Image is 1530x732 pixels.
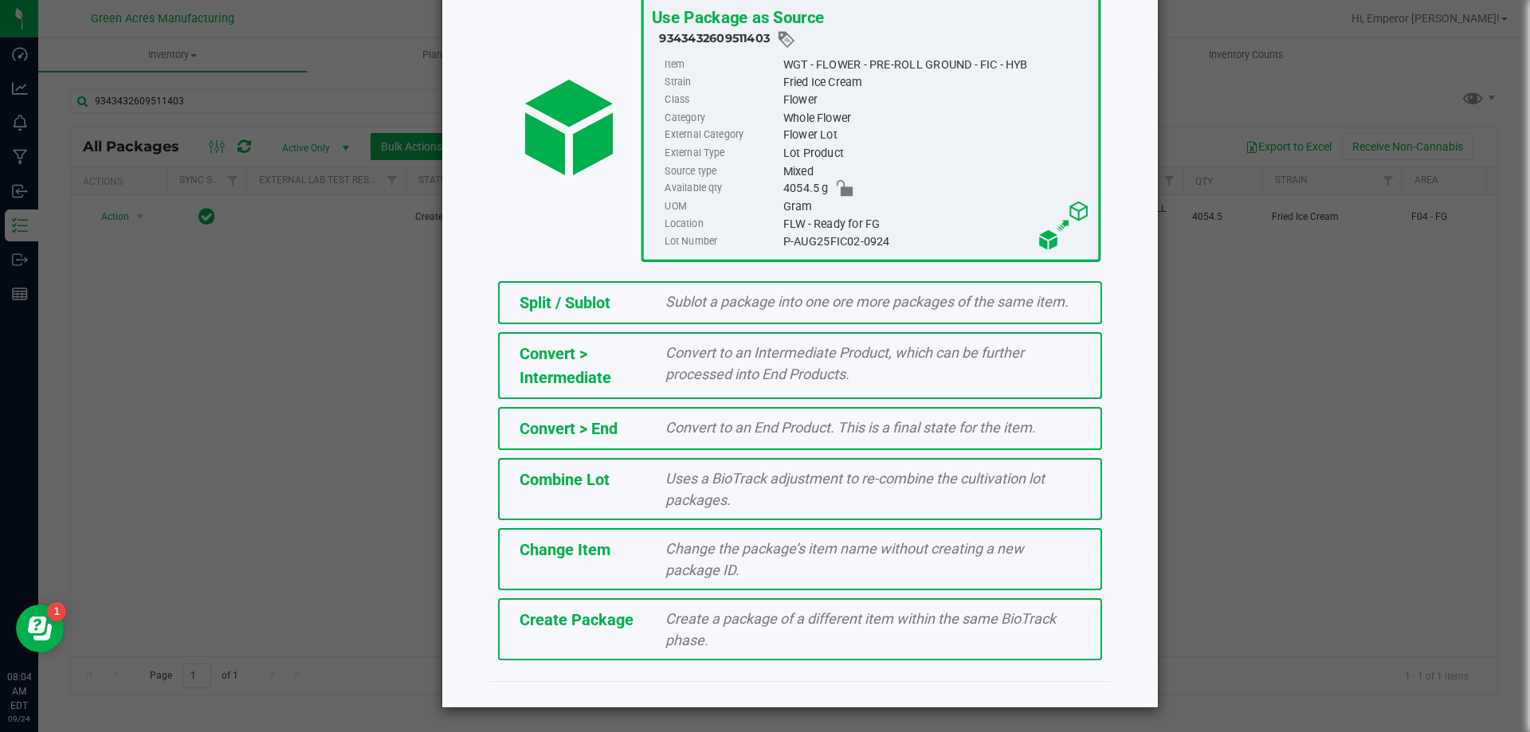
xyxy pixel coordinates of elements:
[665,540,1024,578] span: Change the package’s item name without creating a new package ID.
[659,29,1090,49] div: 9343432609511403
[665,215,779,233] label: Location
[665,162,779,180] label: Source type
[665,144,779,162] label: External Type
[665,198,779,215] label: UOM
[665,233,779,250] label: Lot Number
[651,7,823,27] span: Use Package as Source
[665,56,779,73] label: Item
[520,293,610,312] span: Split / Sublot
[783,162,1089,180] div: Mixed
[665,127,779,144] label: External Category
[783,109,1089,127] div: Whole Flower
[783,92,1089,109] div: Flower
[783,127,1089,144] div: Flower Lot
[520,540,610,559] span: Change Item
[783,233,1089,250] div: P-AUG25FIC02-0924
[520,344,611,387] span: Convert > Intermediate
[665,293,1069,310] span: Sublot a package into one ore more packages of the same item.
[520,470,610,489] span: Combine Lot
[665,92,779,109] label: Class
[665,610,1056,648] span: Create a package of a different item within the same BioTrack phase.
[783,180,828,198] span: 4054.5 g
[783,56,1089,73] div: WGT - FLOWER - PRE-ROLL GROUND - FIC - HYB
[665,180,779,198] label: Available qty
[783,73,1089,91] div: Fried Ice Cream
[16,605,64,652] iframe: Resource center
[783,144,1089,162] div: Lot Product
[665,73,779,91] label: Strain
[665,344,1024,382] span: Convert to an Intermediate Product, which can be further processed into End Products.
[665,419,1036,436] span: Convert to an End Product. This is a final state for the item.
[520,419,618,438] span: Convert > End
[665,109,779,127] label: Category
[783,215,1089,233] div: FLW - Ready for FG
[520,610,634,629] span: Create Package
[47,602,66,621] iframe: Resource center unread badge
[783,198,1089,215] div: Gram
[665,470,1045,508] span: Uses a BioTrack adjustment to re-combine the cultivation lot packages.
